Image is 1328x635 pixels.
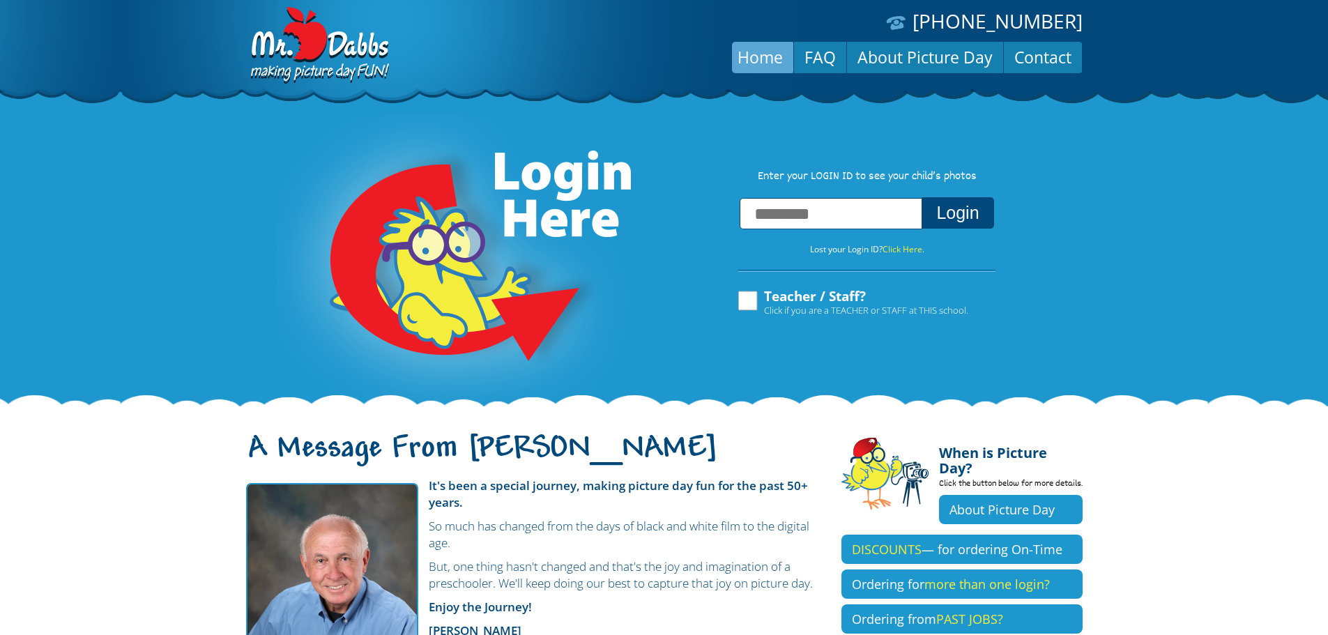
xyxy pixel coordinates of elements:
img: Dabbs Company [246,7,391,85]
a: Ordering fromPAST JOBS? [841,604,1083,634]
a: Home [727,40,793,74]
span: more than one login? [924,576,1050,592]
a: Click Here. [883,243,924,255]
label: Teacher / Staff? [736,289,968,316]
h4: When is Picture Day? [939,437,1083,476]
h1: A Message From [PERSON_NAME] [246,443,821,472]
p: Enter your LOGIN ID to see your child’s photos [724,169,1010,185]
a: About Picture Day [847,40,1003,74]
img: Login Here [277,115,634,408]
strong: It's been a special journey, making picture day fun for the past 50+ years. [429,477,808,510]
button: Login [922,197,993,229]
span: PAST JOBS? [936,611,1003,627]
p: So much has changed from the days of black and white film to the digital age. [246,518,821,551]
a: [PHONE_NUMBER] [913,8,1083,34]
a: About Picture Day [939,495,1083,524]
a: Contact [1004,40,1082,74]
a: Ordering formore than one login? [841,569,1083,599]
span: Click if you are a TEACHER or STAFF at THIS school. [764,303,968,317]
p: Click the button below for more details. [939,476,1083,495]
a: FAQ [794,40,846,74]
p: Lost your Login ID? [724,242,1010,257]
strong: Enjoy the Journey! [429,599,532,615]
span: DISCOUNTS [852,541,922,558]
p: But, one thing hasn't changed and that's the joy and imagination of a preschooler. We'll keep doi... [246,558,821,592]
a: DISCOUNTS— for ordering On-Time [841,535,1083,564]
